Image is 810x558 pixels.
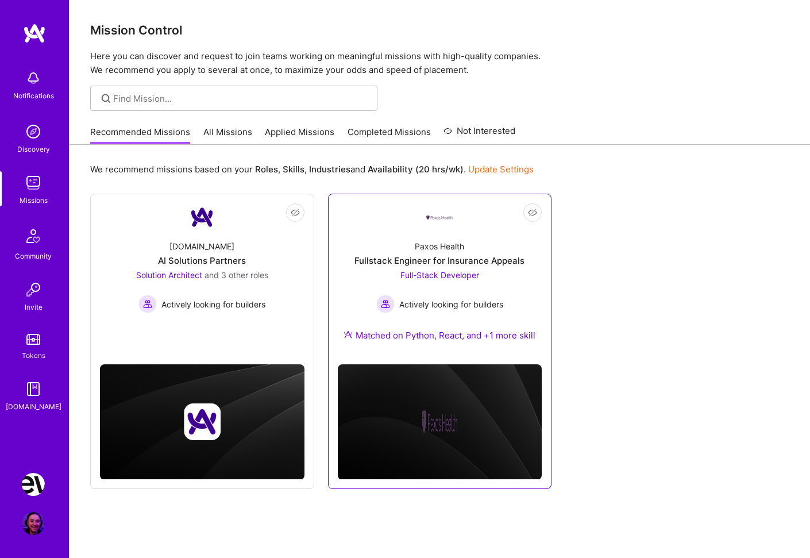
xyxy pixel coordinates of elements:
div: Invite [25,301,43,313]
span: and 3 other roles [205,270,268,280]
img: tokens [26,334,40,345]
div: Matched on Python, React, and +1 more skill [344,329,535,341]
a: Applied Missions [265,126,334,145]
img: Community [20,222,47,250]
div: [DOMAIN_NAME] [6,401,61,413]
div: AI Solutions Partners [158,255,246,267]
div: Paxos Health [415,240,464,252]
b: Roles [255,164,278,175]
span: Actively looking for builders [399,298,503,310]
img: teamwork [22,171,45,194]
img: Company Logo [426,214,453,221]
span: Solution Architect [136,270,202,280]
img: cover [100,364,304,480]
img: Company logo [421,403,458,440]
a: Company Logo[DOMAIN_NAME]AI Solutions PartnersSolution Architect and 3 other rolesActively lookin... [100,203,304,337]
img: discovery [22,120,45,143]
input: Find Mission... [113,93,369,105]
a: Completed Missions [348,126,431,145]
b: Availability (20 hrs/wk) [368,164,464,175]
img: bell [22,67,45,90]
span: Actively looking for builders [161,298,265,310]
img: Invite [22,278,45,301]
img: guide book [22,378,45,401]
img: Actively looking for builders [376,295,395,313]
img: Ateam Purple Icon [344,330,353,339]
img: cover [338,364,542,480]
i: icon EyeClosed [291,208,300,217]
div: Notifications [13,90,54,102]
div: Tokens [22,349,45,361]
img: logo [23,23,46,44]
div: Discovery [17,143,50,155]
b: Industries [309,164,350,175]
a: All Missions [203,126,252,145]
p: We recommend missions based on your , , and . [90,163,534,175]
div: Missions [20,194,48,206]
div: Fullstack Engineer for Insurance Appeals [354,255,524,267]
p: Here you can discover and request to join teams working on meaningful missions with high-quality ... [90,49,789,77]
img: Nevoya: Principal Problem Solver for Zero-Emissions Logistics Company [22,473,45,496]
img: Company Logo [188,203,216,231]
b: Skills [283,164,304,175]
img: Company logo [184,403,221,440]
div: [DOMAIN_NAME] [169,240,234,252]
img: User Avatar [22,512,45,535]
i: icon SearchGrey [99,92,113,105]
a: Nevoya: Principal Problem Solver for Zero-Emissions Logistics Company [19,473,48,496]
a: Company LogoPaxos HealthFullstack Engineer for Insurance AppealsFull-Stack Developer Actively loo... [338,203,542,355]
a: User Avatar [19,512,48,535]
h3: Mission Control [90,23,789,37]
i: icon EyeClosed [528,208,537,217]
a: Not Interested [443,124,515,145]
div: Community [15,250,52,262]
a: Update Settings [468,164,534,175]
a: Recommended Missions [90,126,190,145]
span: Full-Stack Developer [400,270,479,280]
img: Actively looking for builders [138,295,157,313]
